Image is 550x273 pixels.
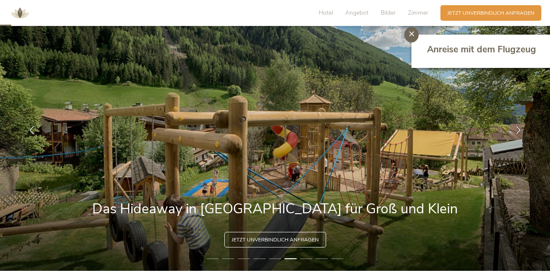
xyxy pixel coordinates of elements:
span: Anreise mit dem Flugzeug [427,43,536,55]
span: Jetzt unverbindlich anfragen [447,10,534,17]
span: Zimmer [408,9,428,17]
a: Anreise mit dem Flugzeug [427,43,538,59]
span: Bilder [381,9,396,17]
span: Angebot [345,9,369,17]
span: Hotel [319,9,333,17]
a: AMONTI & LUNARIS Wellnessresort [7,10,33,15]
span: Jetzt unverbindlich anfragen [232,236,319,244]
